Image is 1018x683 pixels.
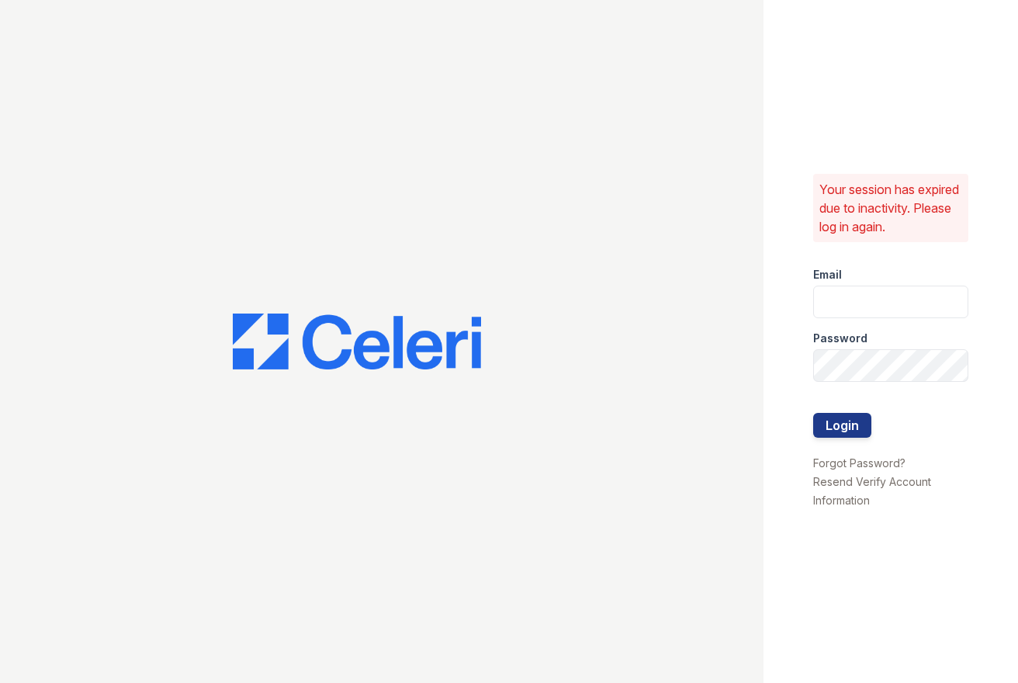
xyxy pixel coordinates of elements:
label: Email [813,267,842,283]
a: Resend Verify Account Information [813,475,931,507]
button: Login [813,413,871,438]
a: Forgot Password? [813,456,905,470]
label: Password [813,331,867,346]
p: Your session has expired due to inactivity. Please log in again. [819,180,962,236]
img: CE_Logo_Blue-a8612792a0a2168367f1c8372b55b34899dd931a85d93a1a3d3e32e68fde9ad4.png [233,314,481,369]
